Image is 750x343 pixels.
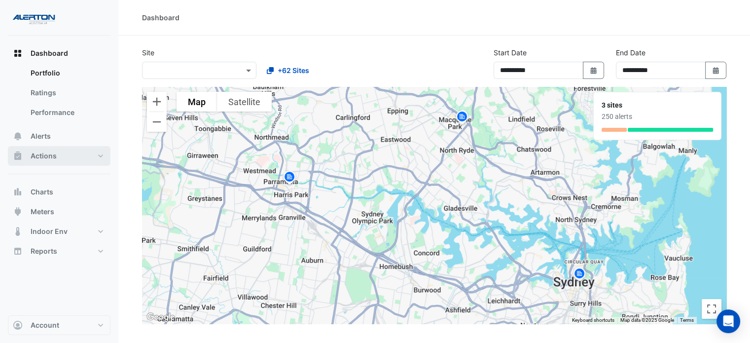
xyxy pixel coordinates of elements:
[13,187,23,197] app-icon: Charts
[278,65,309,76] span: +62 Sites
[8,43,110,63] button: Dashboard
[454,110,470,127] img: site-pin.svg
[23,83,110,103] a: Ratings
[13,207,23,217] app-icon: Meters
[589,66,598,75] fa-icon: Select Date
[602,100,713,111] div: 3 sites
[31,48,68,58] span: Dashboard
[23,103,110,122] a: Performance
[494,47,527,58] label: Start Date
[571,267,587,284] img: site-pin.svg
[147,112,167,132] button: Zoom out
[31,246,57,256] span: Reports
[716,309,740,333] div: Open Intercom Messenger
[8,222,110,241] button: Indoor Env
[620,317,674,323] span: Map data ©2025 Google
[8,126,110,146] button: Alerts
[13,227,23,236] app-icon: Indoor Env
[12,8,56,28] img: Company Logo
[8,315,110,335] button: Account
[147,92,167,112] button: Zoom in
[177,92,217,112] button: Show street map
[282,170,297,187] img: site-pin.svg
[144,311,177,324] a: Open this area in Google Maps (opens a new window)
[602,112,713,122] div: 250 alerts
[712,66,720,75] fa-icon: Select Date
[8,202,110,222] button: Meters
[616,47,645,58] label: End Date
[8,146,110,166] button: Actions
[31,320,59,330] span: Account
[144,311,177,324] img: Google
[142,47,154,58] label: Site
[13,246,23,256] app-icon: Reports
[31,207,54,217] span: Meters
[31,227,68,236] span: Indoor Env
[572,317,614,324] button: Keyboard shortcuts
[8,182,110,202] button: Charts
[31,131,51,141] span: Alerts
[8,241,110,261] button: Reports
[13,131,23,141] app-icon: Alerts
[142,12,179,23] div: Dashboard
[31,151,57,161] span: Actions
[13,48,23,58] app-icon: Dashboard
[23,63,110,83] a: Portfolio
[680,317,694,323] a: Terms
[702,299,721,319] button: Toggle fullscreen view
[260,62,316,79] button: +62 Sites
[13,151,23,161] app-icon: Actions
[217,92,272,112] button: Show satellite imagery
[31,187,53,197] span: Charts
[8,63,110,126] div: Dashboard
